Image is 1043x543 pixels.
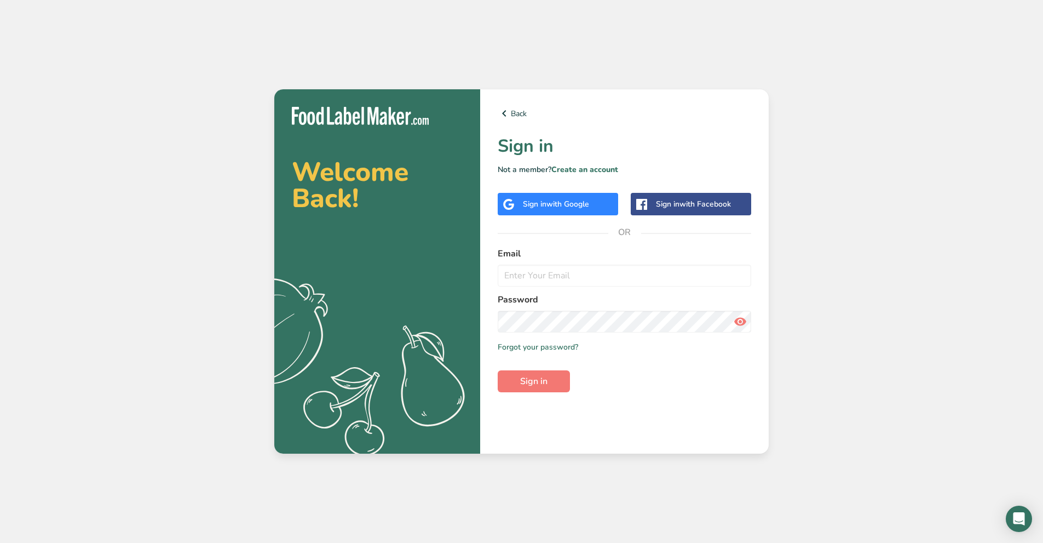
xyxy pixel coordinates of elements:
[292,159,463,212] h2: Welcome Back!
[498,247,751,260] label: Email
[656,198,731,210] div: Sign in
[498,265,751,287] input: Enter Your Email
[498,164,751,175] p: Not a member?
[498,133,751,159] h1: Sign in
[498,341,578,353] a: Forgot your password?
[292,107,429,125] img: Food Label Maker
[498,107,751,120] a: Back
[546,199,589,209] span: with Google
[498,293,751,306] label: Password
[551,164,618,175] a: Create an account
[679,199,731,209] span: with Facebook
[498,370,570,392] button: Sign in
[608,216,641,249] span: OR
[1006,506,1032,532] div: Open Intercom Messenger
[523,198,589,210] div: Sign in
[520,375,548,388] span: Sign in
